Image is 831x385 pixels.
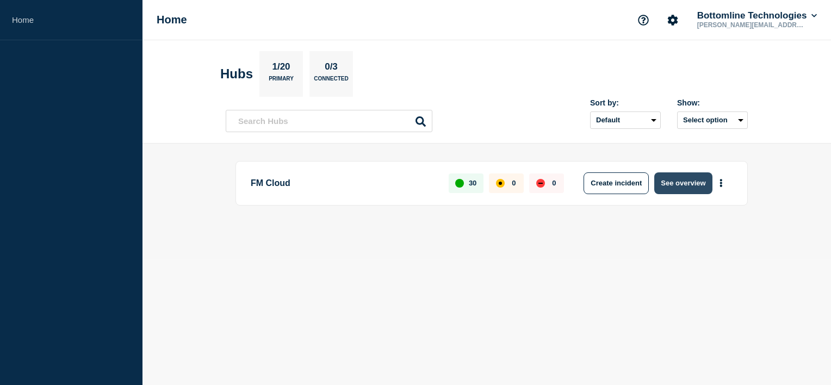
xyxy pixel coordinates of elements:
button: See overview [654,172,712,194]
button: More actions [714,173,728,193]
p: 0 [512,179,516,187]
input: Search Hubs [226,110,432,132]
p: 0 [552,179,556,187]
button: Select option [677,111,748,129]
div: Show: [677,98,748,107]
select: Sort by [590,111,661,129]
p: Connected [314,76,348,87]
div: down [536,179,545,188]
h1: Home [157,14,187,26]
p: 0/3 [321,61,342,76]
div: Sort by: [590,98,661,107]
button: Support [632,9,655,32]
p: 1/20 [268,61,294,76]
div: affected [496,179,505,188]
p: FM Cloud [251,172,436,194]
button: Bottomline Technologies [695,10,819,21]
p: [PERSON_NAME][EMAIL_ADDRESS][DOMAIN_NAME] [695,21,808,29]
p: Primary [269,76,294,87]
h2: Hubs [220,66,253,82]
div: up [455,179,464,188]
button: Account settings [661,9,684,32]
p: 30 [469,179,476,187]
button: Create incident [584,172,649,194]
